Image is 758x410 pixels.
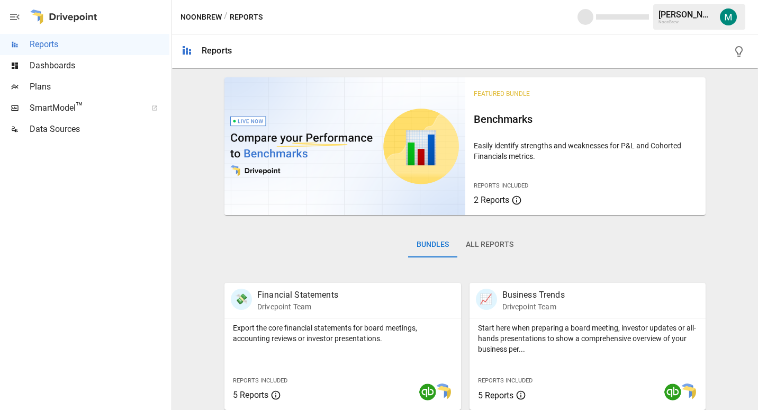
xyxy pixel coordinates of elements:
span: Data Sources [30,123,169,136]
span: 5 Reports [233,390,268,400]
span: Dashboards [30,59,169,72]
div: 💸 [231,289,252,310]
span: ™ [76,100,83,113]
p: Financial Statements [257,289,338,301]
p: Export the core financial statements for board meetings, accounting reviews or investor presentat... [233,323,453,344]
p: Easily identify strengths and weaknesses for P&L and Cohorted Financials metrics. [474,140,698,162]
div: NoonBrew [658,20,714,24]
p: Drivepoint Team [257,301,338,312]
img: quickbooks [664,384,681,400]
p: Start here when preparing a board meeting, investor updates or all-hands presentations to show a ... [478,323,698,354]
span: Reports Included [474,182,528,189]
img: Michael Gross [720,8,737,25]
span: Reports Included [478,377,533,384]
img: smart model [679,384,696,400]
div: Reports [202,46,232,56]
span: Featured Bundle [474,90,530,97]
span: Reports Included [233,377,287,384]
span: 2 Reports [474,195,509,205]
button: All Reports [457,232,522,257]
p: Drivepoint Team [502,301,565,312]
button: Bundles [408,232,457,257]
img: smart model [434,384,451,400]
span: 5 Reports [478,390,513,400]
button: NoonBrew [181,11,222,24]
h6: Benchmarks [474,111,698,128]
span: Plans [30,81,169,93]
div: 📈 [476,289,497,310]
span: SmartModel [30,102,140,114]
span: Reports [30,38,169,51]
img: quickbooks [419,384,436,400]
div: [PERSON_NAME] [658,10,714,20]
img: video thumbnail [224,77,465,215]
div: / [224,11,228,24]
button: Michael Gross [714,2,743,32]
p: Business Trends [502,289,565,301]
